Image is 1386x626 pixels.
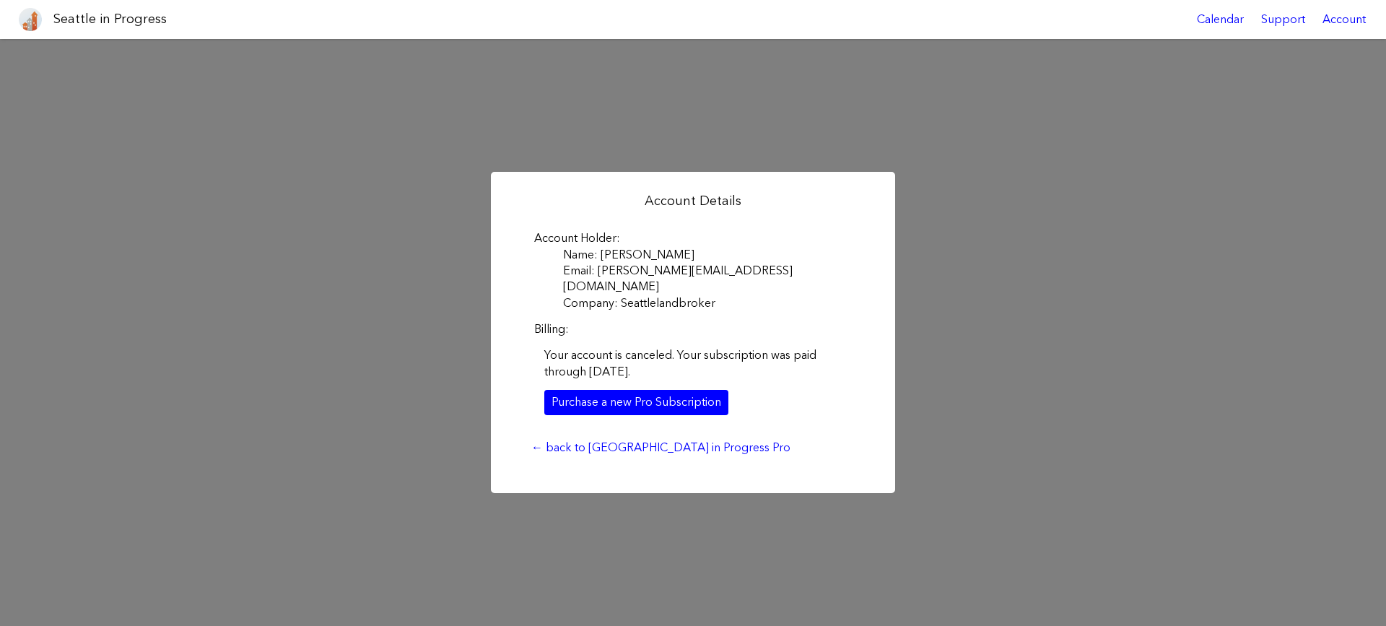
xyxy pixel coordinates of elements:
h1: Seattle in Progress [53,10,167,28]
h2: Account Details [524,192,862,210]
dt: Billing [534,321,852,337]
a: Purchase a new Pro Subscription [544,390,728,414]
p: Your account is canceled. Your subscription was paid through [DATE]. [544,347,842,380]
dd: Name: [PERSON_NAME] [563,247,852,263]
a: ← back to [GEOGRAPHIC_DATA] in Progress Pro [524,435,798,460]
dt: Account Holder [534,230,852,246]
dd: Company: Seattlelandbroker [563,295,852,311]
dd: Email: [PERSON_NAME][EMAIL_ADDRESS][DOMAIN_NAME] [563,263,852,295]
img: favicon-96x96.png [19,8,42,31]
